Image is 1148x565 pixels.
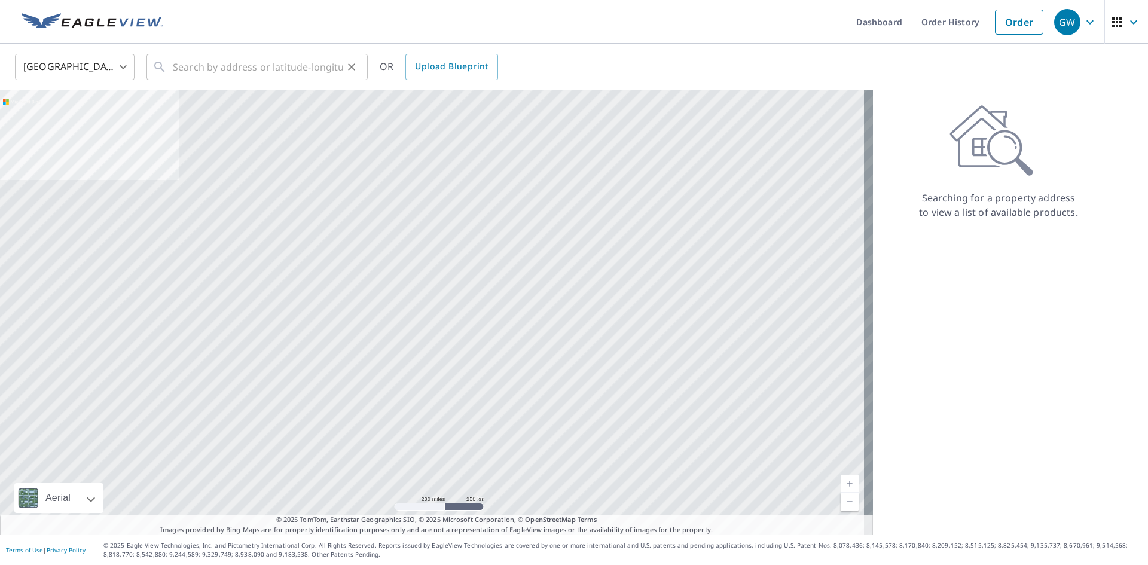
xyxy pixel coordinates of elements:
[380,54,498,80] div: OR
[42,483,74,513] div: Aerial
[578,515,597,524] a: Terms
[841,475,859,493] a: Current Level 5, Zoom In
[343,59,360,75] button: Clear
[995,10,1043,35] a: Order
[22,13,163,31] img: EV Logo
[918,191,1079,219] p: Searching for a property address to view a list of available products.
[15,50,135,84] div: [GEOGRAPHIC_DATA]
[841,493,859,511] a: Current Level 5, Zoom Out
[276,515,597,525] span: © 2025 TomTom, Earthstar Geographics SIO, © 2025 Microsoft Corporation, ©
[6,546,86,554] p: |
[1054,9,1080,35] div: GW
[405,54,497,80] a: Upload Blueprint
[6,546,43,554] a: Terms of Use
[14,483,103,513] div: Aerial
[173,50,343,84] input: Search by address or latitude-longitude
[415,59,488,74] span: Upload Blueprint
[525,515,575,524] a: OpenStreetMap
[47,546,86,554] a: Privacy Policy
[103,541,1142,559] p: © 2025 Eagle View Technologies, Inc. and Pictometry International Corp. All Rights Reserved. Repo...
